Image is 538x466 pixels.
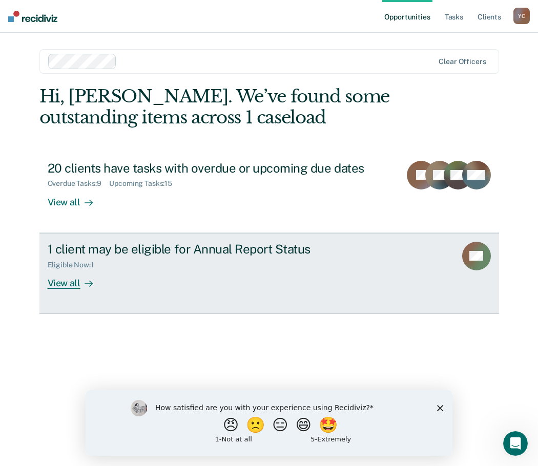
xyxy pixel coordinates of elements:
[39,86,407,128] div: Hi, [PERSON_NAME]. We’ve found some outstanding items across 1 caseload
[109,179,180,188] div: Upcoming Tasks : 15
[8,11,57,22] img: Recidiviz
[48,261,102,269] div: Eligible Now : 1
[48,242,407,257] div: 1 client may be eligible for Annual Report Status
[86,390,452,456] iframe: Survey by Kim from Recidiviz
[439,57,486,66] div: Clear officers
[48,161,392,176] div: 20 clients have tasks with overdue or upcoming due dates
[39,153,499,233] a: 20 clients have tasks with overdue or upcoming due datesOverdue Tasks:9Upcoming Tasks:15View all
[48,188,105,208] div: View all
[513,8,530,24] button: YC
[513,8,530,24] div: Y C
[48,269,105,289] div: View all
[48,179,110,188] div: Overdue Tasks : 9
[503,431,528,456] iframe: Intercom live chat
[39,233,499,314] a: 1 client may be eligible for Annual Report StatusEligible Now:1View all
